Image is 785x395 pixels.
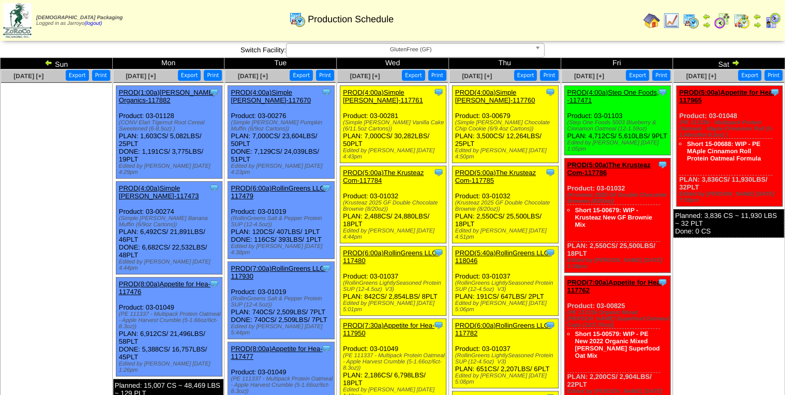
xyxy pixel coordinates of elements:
img: arrowright.gif [731,58,739,67]
img: Tooltip [657,277,668,287]
img: arrowleft.gif [44,58,53,67]
a: PROD(8:00a)Appetite for Hea-117477 [231,345,322,360]
img: Tooltip [433,320,444,330]
span: [DEMOGRAPHIC_DATA] Packaging [36,15,123,21]
div: (RollinGreens Salt & Pepper Protein SUP (12-4.5oz)) [231,296,334,308]
td: Tue [224,58,337,69]
div: (Simple [PERSON_NAME] Banana Muffin (6/9oz Cartons)) [119,215,222,228]
img: Tooltip [545,167,555,178]
a: PROD(5:40a)RollinGreens LLC-118046 [455,249,551,265]
a: PROD(4:00a)Simple [PERSON_NAME]-117761 [343,89,423,104]
button: Export [514,70,537,81]
div: Product: 03-00276 PLAN: 7,000CS / 23,604LBS / 50PLT DONE: 7,129CS / 24,039LBS / 51PLT [228,86,334,179]
a: PROD(4:00a)Simple [PERSON_NAME]-117760 [455,89,535,104]
img: Tooltip [545,87,555,97]
div: Product: 03-01037 PLAN: 191CS / 647LBS / 2PLT [452,246,558,316]
a: PROD(4:00a)Step One Foods, -117471 [567,89,659,104]
a: PROD(6:00a)RollinGreens LLC-117782 [455,321,551,337]
div: Edited by [PERSON_NAME] [DATE] 1:05pm [567,140,670,152]
img: line_graph.gif [663,12,680,29]
img: Tooltip [545,247,555,258]
div: Planned: 3,836 CS ~ 11,930 LBS ~ 32 PLT Done: 0 CS [673,209,784,238]
a: PROD(1:00a)[PERSON_NAME] Organics-117882 [119,89,215,104]
img: arrowright.gif [753,21,761,29]
div: (RollinGreens Salt & Pepper Protein SUP (12-4.5oz)) [231,215,334,228]
button: Print [92,70,110,81]
a: PROD(7:00a)RollinGreens LLC-117930 [231,265,327,280]
span: [DATE] [+] [238,72,268,80]
img: calendarinout.gif [733,12,750,29]
div: (PE 111337 - Multipack Protein Oatmeal - Apple Harvest Crumble (5-1.66oz/6ct-8.3oz)) [231,376,334,394]
button: Print [428,70,446,81]
img: arrowleft.gif [753,12,761,21]
td: Sun [1,58,113,69]
div: (PE 111316 Organic Mixed [PERSON_NAME] Superfood Oatmeal Cups (12/1.76oz)) [567,310,670,328]
td: Fri [561,58,673,69]
div: Edited by [PERSON_NAME] [DATE] 7:55pm [679,191,782,203]
a: PROD(5:00a)The Krusteaz Com-117784 [343,169,424,184]
div: Product: 03-00281 PLAN: 7,000CS / 30,282LBS / 50PLT [340,86,446,163]
span: Production Schedule [308,14,394,25]
button: Print [316,70,334,81]
div: Edited by [PERSON_NAME] [DATE] 5:08pm [455,373,558,385]
img: Tooltip [433,247,444,258]
a: [DATE] [+] [13,72,43,80]
button: Export [66,70,89,81]
a: PROD(6:00a)RollinGreens LLC-117479 [231,184,327,200]
img: Tooltip [769,87,780,97]
img: Tooltip [657,87,668,97]
div: (RollinGreens LightlySeasoned Protein SUP (12-4.5oz) V3) [455,280,558,292]
td: Sat [673,58,785,69]
div: Edited by [PERSON_NAME] [DATE] 4:29pm [119,163,222,175]
button: Export [178,70,201,81]
img: Tooltip [657,159,668,170]
span: Logged in as Jarroyo [36,15,123,26]
td: Mon [112,58,224,69]
span: [DATE] [+] [686,72,716,80]
button: Export [290,70,313,81]
div: (RollinGreens LightlySeasoned Protein SUP (12-4.5oz) V3) [455,353,558,365]
button: Export [402,70,425,81]
a: (logout) [84,21,102,26]
img: Tooltip [209,183,219,193]
img: calendarcustomer.gif [764,12,781,29]
div: (PE 111336 - Multipack Protein Oatmeal - Maple Cinnamon Roll (5-1.66oz/6ct-8.3oz) ) [679,120,782,138]
div: Edited by [PERSON_NAME] [DATE] 4:44pm [119,259,222,271]
div: (Step One Foods 5003 Blueberry & Cinnamon Oatmeal (12-1.59oz) [567,120,670,132]
a: Short 15-00579: WIP - PE New 2022 Organic Mixed [PERSON_NAME] Superfood Oat Mix [575,330,660,359]
button: Print [204,70,222,81]
a: Short 15-00679: WIP - Krusteaz New GF Brownie Mix [575,207,652,228]
a: PROD(8:00a)Appetite for Hea-117476 [119,280,210,296]
button: Export [626,70,649,81]
div: Edited by [PERSON_NAME] [DATE] 4:43pm [343,148,446,160]
div: Product: 03-01032 PLAN: 2,550CS / 25,500LBS / 18PLT [452,166,558,243]
div: Product: 03-00274 PLAN: 6,492CS / 21,891LBS / 46PLT DONE: 6,682CS / 22,532LBS / 48PLT [116,182,222,274]
div: Edited by [PERSON_NAME] [DATE] 4:51pm [455,228,558,240]
a: [DATE] [+] [574,72,604,80]
div: Product: 03-01032 PLAN: 2,550CS / 25,500LBS / 18PLT [564,158,670,273]
div: Product: 03-01103 PLAN: 4,712CS / 5,610LBS / 9PLT [564,86,670,155]
a: [DATE] [+] [462,72,492,80]
img: home.gif [643,12,660,29]
a: [DATE] [+] [350,72,380,80]
div: Edited by [PERSON_NAME] [DATE] 5:44pm [231,324,334,336]
a: PROD(4:00a)Simple [PERSON_NAME]-117473 [119,184,199,200]
img: Tooltip [209,87,219,97]
img: calendarprod.gif [683,12,699,29]
img: Tooltip [321,87,331,97]
span: GlutenFree (GF) [291,43,531,56]
img: calendarblend.gif [714,12,730,29]
div: Edited by [PERSON_NAME] [DATE] 4:23pm [231,163,334,175]
img: arrowright.gif [702,21,711,29]
a: PROD(5:00a)The Krusteaz Com-117786 [567,161,651,177]
a: Short 15-00688: WIP - PE MAple Cinnamon Roll Protein Oatmeal Formula [687,140,761,162]
div: (Krusteaz 2025 GF Double Chocolate Brownie (8/20oz)) [343,200,446,212]
div: Edited by [PERSON_NAME] [DATE] 5:06pm [455,300,558,313]
div: Edited by [PERSON_NAME] [DATE] 4:38pm [231,243,334,256]
div: Product: 03-01049 PLAN: 6,912CS / 21,496LBS / 58PLT DONE: 5,388CS / 16,757LBS / 45PLT [116,277,222,376]
div: (Simple [PERSON_NAME] Chocolate Chip Cookie (6/9.4oz Cartons)) [455,120,558,132]
a: [DATE] [+] [126,72,156,80]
